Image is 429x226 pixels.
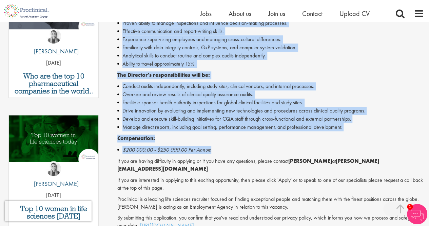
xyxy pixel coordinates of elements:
[29,47,79,56] p: [PERSON_NAME]
[29,29,79,59] a: Hannah Burke [PERSON_NAME]
[117,60,424,68] li: Ability to travel approximately 15%.
[288,157,332,164] strong: [PERSON_NAME]
[339,9,370,18] a: Upload CV
[268,9,285,18] a: Join us
[117,176,424,192] p: If you are interested in applying to this exciting opportunity, then please click 'Apply' or to s...
[122,146,211,153] em: $200 000.00 - $250 000.00 Per Annum
[200,9,212,18] a: Jobs
[117,90,424,99] li: Oversee and review results of clinical quality assurance audits.
[407,204,413,210] span: 1
[9,115,98,162] img: Top 10 women in life sciences today
[117,115,424,123] li: Develop and execute skill-building initiatives for CQA staff through cross-functional and externa...
[407,204,427,224] img: Chatbot
[117,44,424,52] li: Familiarity with data integrity controls, GxP systems, and computer system validation.
[117,135,155,142] strong: Compensation:
[117,27,424,35] li: Effective communication and report-writing skills.
[29,179,79,188] p: [PERSON_NAME]
[12,72,95,95] a: Who are the top 10 pharmaceutical companies in the world? (2025)
[5,201,92,221] iframe: reCAPTCHA
[9,115,98,175] a: Link to a post
[117,157,424,173] p: If you are having difficulty in applying or if you have any questions, please contact at
[9,192,98,199] p: [DATE]
[117,195,424,211] p: Proclinical is a leading life sciences recruiter focused on finding exceptional people and matchi...
[117,107,424,115] li: Drive innovation by evaluating and implementing new technologies and procedures across clinical q...
[302,9,323,18] a: Contact
[117,82,424,90] li: Conduct audits independently, including study sites, clinical vendors, and internal processes.
[117,99,424,107] li: Facilitate sponsor health authority inspections for global clinical facilities and study sites.
[117,157,379,172] strong: [PERSON_NAME][EMAIL_ADDRESS][DOMAIN_NAME]
[46,29,61,44] img: Hannah Burke
[29,161,79,192] a: Hannah Burke [PERSON_NAME]
[117,19,424,27] li: Proven ability to manage inspections and influence decision-making processes.
[46,161,61,176] img: Hannah Burke
[117,123,424,131] li: Manage direct reports, including goal setting, performance management, and professional development.
[117,35,424,44] li: Experience supervising employees and managing cross-cultural differences.
[117,52,424,60] li: Analytical skills to conduct routine and complex audits independently.
[9,59,98,67] p: [DATE]
[229,9,251,18] a: About us
[117,71,210,79] strong: The Director's responsibilities will be:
